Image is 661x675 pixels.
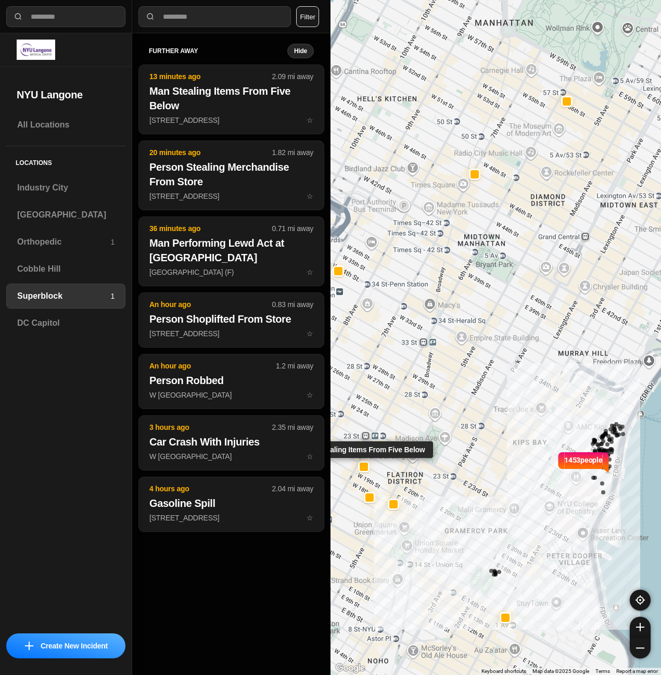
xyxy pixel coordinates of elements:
p: 36 minutes ago [149,223,272,234]
button: iconCreate New Incident [6,633,125,658]
a: All Locations [6,112,125,137]
p: 20 minutes ago [149,147,272,158]
p: 2.35 mi away [272,422,313,432]
button: Filter [296,6,319,27]
h2: Man Performing Lewd Act at [GEOGRAPHIC_DATA] [149,236,313,265]
p: [GEOGRAPHIC_DATA] (F) [149,267,313,277]
p: 4 hours ago [149,483,272,494]
p: [STREET_ADDRESS] [149,513,313,523]
button: zoom-in [630,617,651,638]
p: 1.82 mi away [272,147,313,158]
img: icon [25,642,33,650]
p: Create New Incident [41,641,108,651]
p: [STREET_ADDRESS] [149,115,313,125]
h2: NYU Langone [17,87,115,102]
button: Man Stealing Items From Five Below [358,461,370,473]
span: star [307,391,313,399]
a: Superblock1 [6,284,125,309]
a: 20 minutes ago1.82 mi awayPerson Stealing Merchandise From Store[STREET_ADDRESS]star [138,192,324,200]
p: 1 [110,237,115,247]
a: Open this area in Google Maps (opens a new window) [333,661,367,675]
button: 4 hours ago2.04 mi awayGasoline Spill[STREET_ADDRESS]star [138,477,324,532]
h2: Car Crash With Injuries [149,435,313,449]
a: An hour ago1.2 mi awayPerson RobbedW [GEOGRAPHIC_DATA]star [138,390,324,399]
p: 3 hours ago [149,422,272,432]
h2: Person Stealing Merchandise From Store [149,160,313,189]
p: 1453 people [564,455,603,478]
a: Industry City [6,175,125,200]
h3: [GEOGRAPHIC_DATA] [17,209,115,221]
span: Map data ©2025 Google [532,668,589,674]
button: An hour ago0.83 mi awayPerson Shoplifted From Store[STREET_ADDRESS]star [138,292,324,348]
span: star [307,329,313,338]
span: star [307,514,313,522]
p: [STREET_ADDRESS] [149,328,313,339]
button: Hide [287,44,314,58]
div: Man Stealing Items From Five Below [295,441,433,458]
button: Keyboard shortcuts [481,668,526,675]
p: W [GEOGRAPHIC_DATA] [149,390,313,400]
p: [STREET_ADDRESS] [149,191,313,201]
a: Cobble Hill [6,257,125,282]
h3: DC Capitol [17,317,115,329]
p: 0.71 mi away [272,223,313,234]
p: An hour ago [149,361,276,371]
button: recenter [630,590,651,610]
p: 0.83 mi away [272,299,313,310]
p: 1 [110,291,115,301]
p: 13 minutes ago [149,71,272,82]
img: logo [17,40,55,60]
h5: further away [149,47,287,55]
img: notch [556,451,564,474]
span: star [307,192,313,200]
a: [GEOGRAPHIC_DATA] [6,202,125,227]
span: star [307,268,313,276]
button: 13 minutes ago2.09 mi awayMan Stealing Items From Five Below[STREET_ADDRESS]star [138,65,324,134]
h2: Person Shoplifted From Store [149,312,313,326]
p: 2.09 mi away [272,71,313,82]
a: 36 minutes ago0.71 mi awayMan Performing Lewd Act at [GEOGRAPHIC_DATA][GEOGRAPHIC_DATA] (F)star [138,268,324,276]
p: An hour ago [149,299,272,310]
img: recenter [635,595,645,605]
img: zoom-in [636,623,644,631]
span: star [307,452,313,461]
img: zoom-out [636,644,644,652]
p: 2.04 mi away [272,483,313,494]
a: Terms (opens in new tab) [595,668,610,674]
span: star [307,116,313,124]
h3: Superblock [17,290,110,302]
button: 36 minutes ago0.71 mi awayMan Performing Lewd Act at [GEOGRAPHIC_DATA][GEOGRAPHIC_DATA] (F)star [138,216,324,286]
h2: Man Stealing Items From Five Below [149,84,313,113]
h3: Cobble Hill [17,263,115,275]
small: Hide [294,47,307,55]
img: notch [602,451,610,474]
h3: All Locations [17,119,115,131]
h2: Person Robbed [149,373,313,388]
img: search [145,11,156,22]
h5: Locations [6,146,125,175]
img: search [13,11,23,22]
button: zoom-out [630,638,651,658]
a: Report a map error [616,668,658,674]
p: W [GEOGRAPHIC_DATA] [149,451,313,462]
button: 20 minutes ago1.82 mi awayPerson Stealing Merchandise From Store[STREET_ADDRESS]star [138,141,324,210]
a: 13 minutes ago2.09 mi awayMan Stealing Items From Five Below[STREET_ADDRESS]star [138,116,324,124]
a: DC Capitol [6,311,125,336]
img: Google [333,661,367,675]
button: 3 hours ago2.35 mi awayCar Crash With InjuriesW [GEOGRAPHIC_DATA]star [138,415,324,470]
a: 4 hours ago2.04 mi awayGasoline Spill[STREET_ADDRESS]star [138,513,324,522]
button: An hour ago1.2 mi awayPerson RobbedW [GEOGRAPHIC_DATA]star [138,354,324,409]
h3: Industry City [17,182,115,194]
a: 3 hours ago2.35 mi awayCar Crash With InjuriesW [GEOGRAPHIC_DATA]star [138,452,324,461]
a: An hour ago0.83 mi awayPerson Shoplifted From Store[STREET_ADDRESS]star [138,329,324,338]
a: Orthopedic1 [6,230,125,254]
p: 1.2 mi away [276,361,313,371]
h2: Gasoline Spill [149,496,313,511]
h3: Orthopedic [17,236,110,248]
